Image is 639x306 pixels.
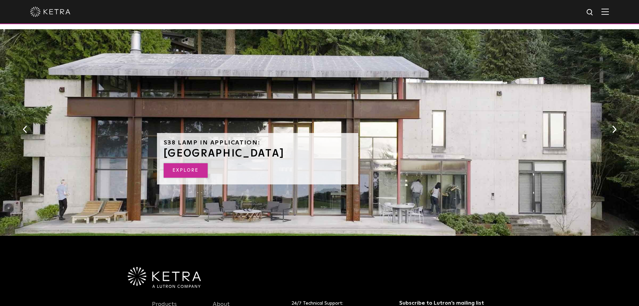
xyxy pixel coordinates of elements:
button: Next [611,125,618,134]
button: Previous [21,125,28,134]
img: Ketra-aLutronCo_White_RGB [128,267,201,288]
img: Hamburger%20Nav.svg [601,8,609,15]
a: EXPLORE [164,163,208,178]
h3: [GEOGRAPHIC_DATA] [164,148,352,159]
img: ketra-logo-2019-white [30,7,70,17]
img: search icon [586,8,594,17]
h6: S38 Lamp in Application: [164,140,352,146]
